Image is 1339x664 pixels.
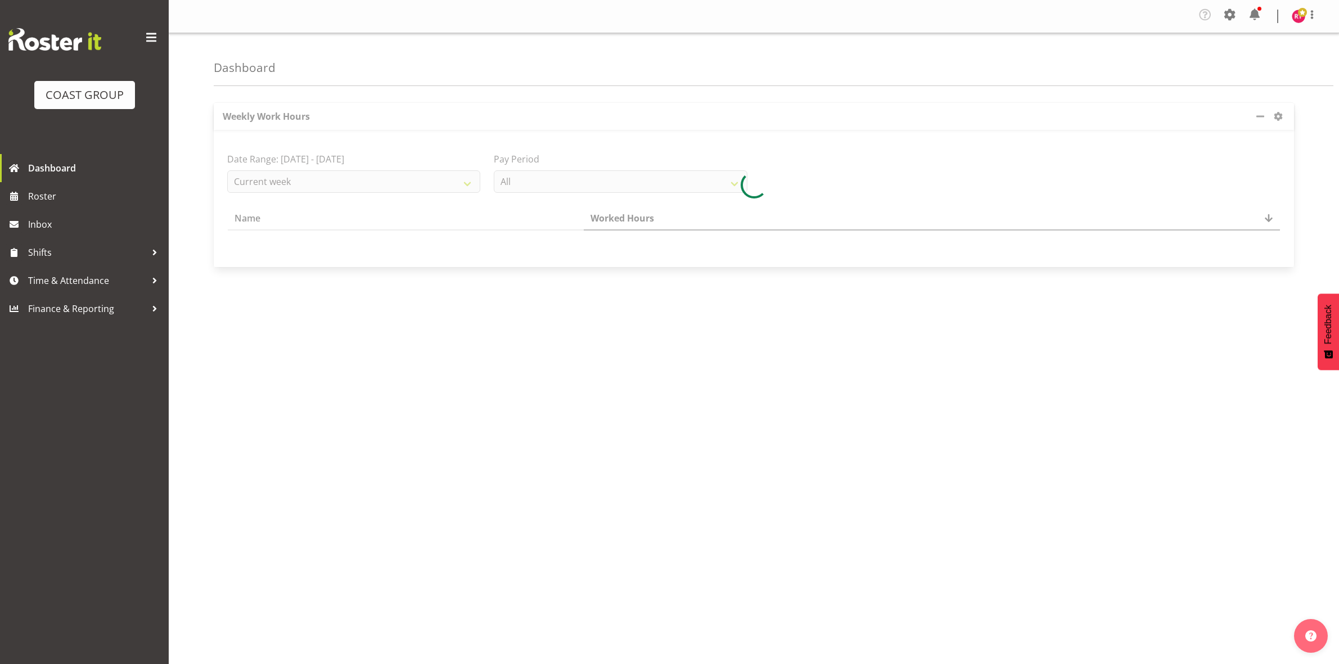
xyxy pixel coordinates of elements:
[28,216,163,233] span: Inbox
[1318,293,1339,370] button: Feedback - Show survey
[28,160,163,177] span: Dashboard
[28,272,146,289] span: Time & Attendance
[46,87,124,103] div: COAST GROUP
[28,188,163,205] span: Roster
[1292,10,1305,23] img: reuben-thomas8009.jpg
[1305,630,1317,642] img: help-xxl-2.png
[1323,305,1333,344] span: Feedback
[28,300,146,317] span: Finance & Reporting
[28,244,146,261] span: Shifts
[214,61,276,74] h4: Dashboard
[8,28,101,51] img: Rosterit website logo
